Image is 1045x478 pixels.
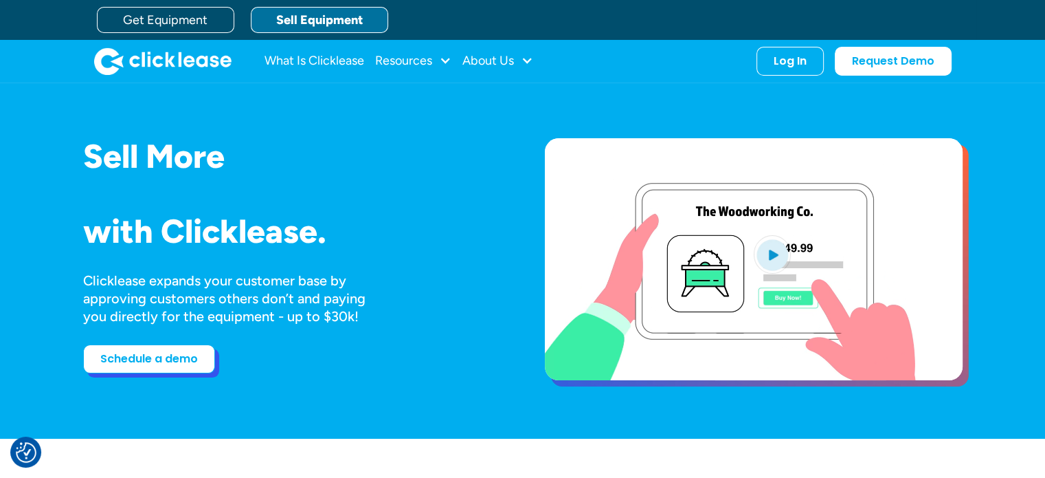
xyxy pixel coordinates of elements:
[774,54,807,68] div: Log In
[97,7,234,33] a: Get Equipment
[251,7,388,33] a: Sell Equipment
[462,47,533,75] div: About Us
[16,442,36,463] img: Revisit consent button
[83,138,501,175] h1: Sell More
[83,345,215,373] a: Schedule a demo
[375,47,451,75] div: Resources
[754,235,791,274] img: Blue play button logo on a light blue circular background
[265,47,364,75] a: What Is Clicklease
[83,272,391,325] div: Clicklease expands your customer base by approving customers others don’t and paying you directly...
[835,47,952,76] a: Request Demo
[94,47,232,75] a: home
[83,213,501,250] h1: with Clicklease.
[545,138,963,380] a: open lightbox
[94,47,232,75] img: Clicklease logo
[16,442,36,463] button: Consent Preferences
